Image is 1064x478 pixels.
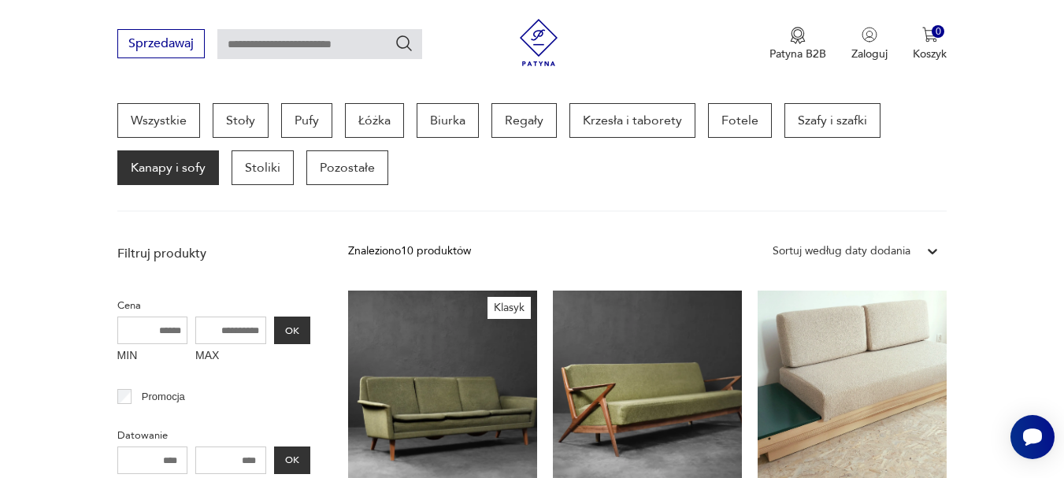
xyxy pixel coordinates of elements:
a: Pufy [281,103,332,138]
p: Datowanie [117,427,310,444]
p: Promocja [142,388,185,406]
button: Patyna B2B [769,27,826,61]
div: Sortuj według daty dodania [773,243,910,260]
a: Ikona medaluPatyna B2B [769,27,826,61]
a: Biurka [417,103,479,138]
a: Stoły [213,103,269,138]
p: Koszyk [913,46,947,61]
a: Łóżka [345,103,404,138]
p: Filtruj produkty [117,245,310,262]
a: Regały [491,103,557,138]
img: Patyna - sklep z meblami i dekoracjami vintage [515,19,562,66]
img: Ikona koszyka [922,27,938,43]
a: Kanapy i sofy [117,150,219,185]
a: Szafy i szafki [784,103,880,138]
a: Wszystkie [117,103,200,138]
button: Zaloguj [851,27,888,61]
a: Fotele [708,103,772,138]
button: OK [274,317,310,344]
div: 0 [932,25,945,39]
button: Sprzedawaj [117,29,205,58]
button: OK [274,447,310,474]
a: Sprzedawaj [117,39,205,50]
a: Krzesła i taborety [569,103,695,138]
a: Stoliki [232,150,294,185]
img: Ikonka użytkownika [862,27,877,43]
div: Znaleziono 10 produktów [348,243,471,260]
p: Zaloguj [851,46,888,61]
a: Pozostałe [306,150,388,185]
button: 0Koszyk [913,27,947,61]
img: Ikona medalu [790,27,806,44]
label: MIN [117,344,188,369]
p: Cena [117,297,310,314]
button: Szukaj [395,34,413,53]
iframe: Smartsupp widget button [1010,415,1055,459]
p: Patyna B2B [769,46,826,61]
label: MAX [195,344,266,369]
